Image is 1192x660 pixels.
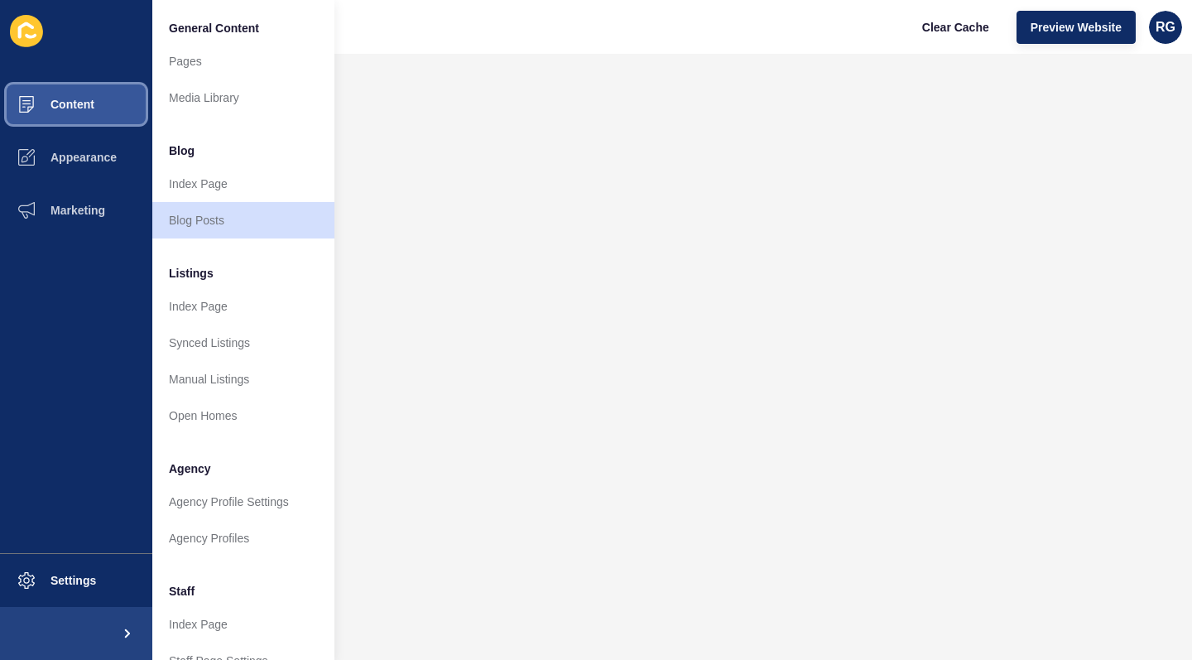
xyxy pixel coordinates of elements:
[1017,11,1136,44] button: Preview Website
[1031,19,1122,36] span: Preview Website
[152,166,334,202] a: Index Page
[152,202,334,238] a: Blog Posts
[169,142,195,159] span: Blog
[908,11,1003,44] button: Clear Cache
[169,265,214,282] span: Listings
[152,484,334,520] a: Agency Profile Settings
[169,583,195,600] span: Staff
[922,19,989,36] span: Clear Cache
[152,325,334,361] a: Synced Listings
[152,397,334,434] a: Open Homes
[152,43,334,79] a: Pages
[152,79,334,116] a: Media Library
[169,460,211,477] span: Agency
[152,520,334,556] a: Agency Profiles
[152,361,334,397] a: Manual Listings
[1156,19,1175,36] span: RG
[152,606,334,643] a: Index Page
[152,288,334,325] a: Index Page
[169,20,259,36] span: General Content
